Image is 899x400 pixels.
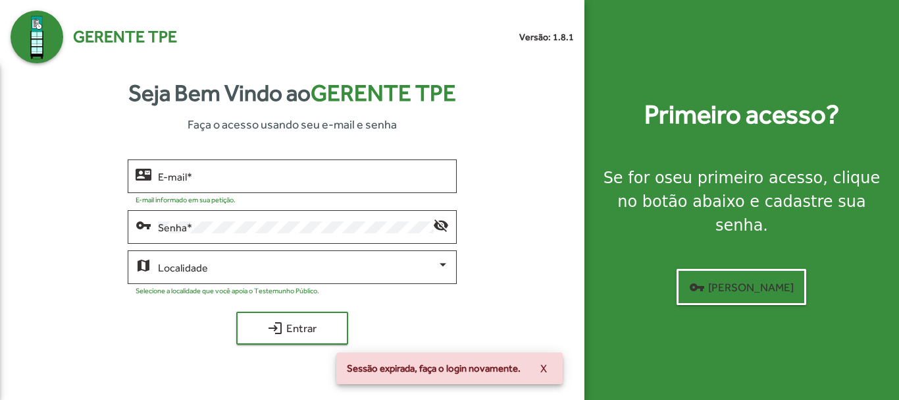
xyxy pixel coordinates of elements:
span: Gerente TPE [311,80,456,106]
small: Versão: 1.8.1 [519,30,574,44]
img: Logo Gerente [11,11,63,63]
mat-icon: visibility_off [433,217,449,233]
strong: Seja Bem Vindo ao [128,76,456,111]
span: Gerente TPE [73,24,177,49]
mat-hint: Selecione a localidade que você apoia o Testemunho Público. [136,287,319,295]
span: X [540,357,547,380]
div: Se for o , clique no botão abaixo e cadastre sua senha. [600,166,883,237]
button: [PERSON_NAME] [677,269,806,305]
span: [PERSON_NAME] [689,275,794,299]
mat-icon: vpn_key [136,217,151,233]
mat-icon: login [267,320,283,336]
mat-hint: E-mail informado em sua petição. [136,196,236,204]
strong: Primeiro acesso? [644,95,839,134]
mat-icon: map [136,257,151,273]
mat-icon: vpn_key [689,279,705,295]
button: Entrar [236,312,348,345]
strong: seu primeiro acesso [665,169,823,187]
span: Entrar [248,316,336,340]
span: Faça o acesso usando seu e-mail e senha [188,115,397,133]
mat-icon: contact_mail [136,166,151,182]
button: X [530,357,557,380]
span: Sessão expirada, faça o login novamente. [347,362,521,375]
